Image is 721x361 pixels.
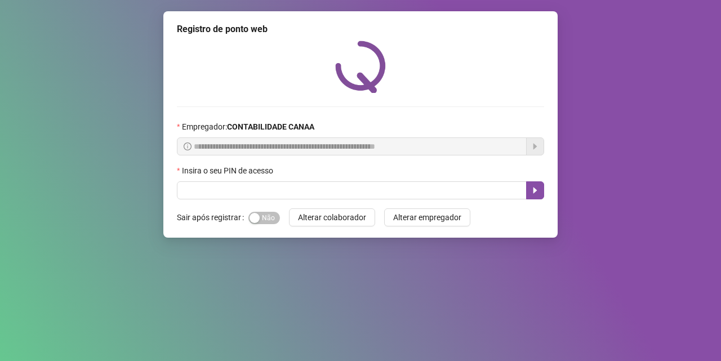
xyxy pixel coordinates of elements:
label: Sair após registrar [177,208,248,226]
span: Alterar empregador [393,211,461,224]
span: info-circle [184,142,192,150]
span: Empregador : [182,121,314,133]
button: Alterar colaborador [289,208,375,226]
span: Alterar colaborador [298,211,366,224]
img: QRPoint [335,41,386,93]
div: Registro de ponto web [177,23,544,36]
button: Alterar empregador [384,208,470,226]
label: Insira o seu PIN de acesso [177,164,281,177]
span: caret-right [531,186,540,195]
strong: CONTABILIDADE CANAA [227,122,314,131]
